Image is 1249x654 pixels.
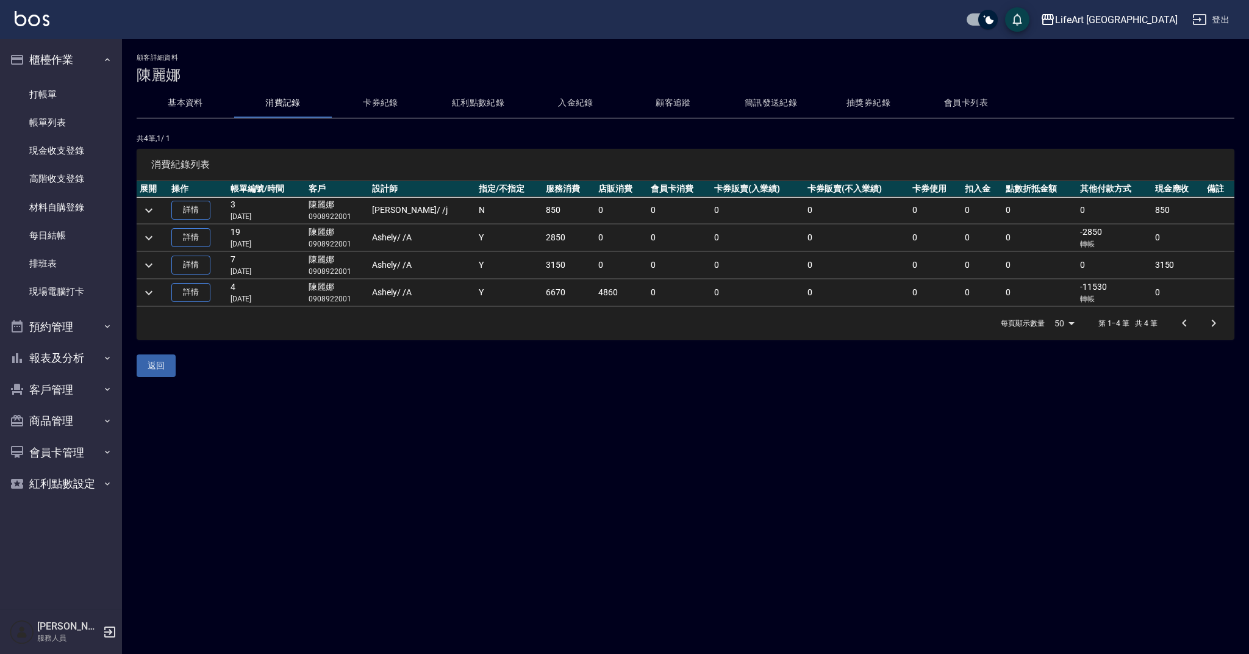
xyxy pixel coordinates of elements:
a: 材料自購登錄 [5,193,117,221]
p: [DATE] [231,293,303,304]
td: 0 [711,197,804,224]
td: 0 [595,197,648,224]
th: 設計師 [369,181,476,197]
a: 每日結帳 [5,221,117,250]
td: 850 [543,197,595,224]
td: 0 [1003,279,1077,306]
a: 高階收支登錄 [5,165,117,193]
td: 3150 [543,252,595,279]
td: 0 [962,279,1003,306]
th: 操作 [168,181,227,197]
button: 會員卡列表 [917,88,1015,118]
td: 0 [962,197,1003,224]
td: 0 [1003,197,1077,224]
td: 陳麗娜 [306,252,369,279]
button: expand row [140,229,158,247]
th: 現金應收 [1152,181,1204,197]
td: -2850 [1077,225,1151,251]
td: 2850 [543,225,595,251]
button: 紅利點數設定 [5,468,117,500]
button: 入金紀錄 [527,88,624,118]
td: Y [476,225,543,251]
td: 6670 [543,279,595,306]
td: 0 [711,279,804,306]
td: 4 [227,279,306,306]
td: 0 [1003,225,1077,251]
button: expand row [140,201,158,220]
p: 共 4 筆, 1 / 1 [137,133,1234,144]
td: 0 [648,279,711,306]
td: 0 [804,225,909,251]
td: 0 [909,279,962,306]
p: 0908922001 [309,211,366,222]
p: 第 1–4 筆 共 4 筆 [1098,318,1158,329]
p: 轉帳 [1080,239,1148,250]
p: 0908922001 [309,266,366,277]
a: 帳單列表 [5,109,117,137]
td: 0 [595,225,648,251]
p: 每頁顯示數量 [1001,318,1045,329]
div: LifeArt [GEOGRAPHIC_DATA] [1055,12,1178,27]
td: Y [476,252,543,279]
td: [PERSON_NAME] / /j [369,197,476,224]
td: 陳麗娜 [306,197,369,224]
td: 0 [711,225,804,251]
button: 會員卡管理 [5,437,117,469]
th: 客戶 [306,181,369,197]
button: 簡訊發送紀錄 [722,88,820,118]
button: 客戶管理 [5,374,117,406]
button: 卡券紀錄 [332,88,429,118]
th: 扣入金 [962,181,1003,197]
button: 櫃檯作業 [5,44,117,76]
td: Ashely / /A [369,279,476,306]
img: Person [10,620,34,644]
td: 0 [648,252,711,279]
td: N [476,197,543,224]
td: 0 [804,252,909,279]
td: 陳麗娜 [306,279,369,306]
th: 點數折抵金額 [1003,181,1077,197]
h2: 顧客詳細資料 [137,54,1234,62]
button: expand row [140,256,158,275]
button: 返回 [137,354,176,377]
a: 排班表 [5,250,117,278]
th: 指定/不指定 [476,181,543,197]
button: 商品管理 [5,405,117,437]
a: 詳情 [171,256,210,275]
td: 0 [1003,252,1077,279]
button: save [1005,7,1029,32]
button: 消費記錄 [234,88,332,118]
td: 0 [909,197,962,224]
td: 0 [909,252,962,279]
th: 服務消費 [543,181,595,197]
td: 0 [962,252,1003,279]
button: 基本資料 [137,88,234,118]
p: 0908922001 [309,239,366,250]
th: 展開 [137,181,168,197]
button: 預約管理 [5,311,117,343]
button: 抽獎券紀錄 [820,88,917,118]
p: [DATE] [231,266,303,277]
p: 轉帳 [1080,293,1148,304]
td: 0 [804,197,909,224]
td: 0 [1077,197,1151,224]
td: 4860 [595,279,648,306]
td: Y [476,279,543,306]
td: -11530 [1077,279,1151,306]
th: 其他付款方式 [1077,181,1151,197]
th: 卡券販賣(不入業績) [804,181,909,197]
span: 消費紀錄列表 [151,159,1220,171]
a: 現金收支登錄 [5,137,117,165]
button: 紅利點數紀錄 [429,88,527,118]
td: 0 [804,279,909,306]
td: 3 [227,197,306,224]
td: 0 [595,252,648,279]
th: 店販消費 [595,181,648,197]
th: 卡券販賣(入業績) [711,181,804,197]
p: [DATE] [231,211,303,222]
td: 7 [227,252,306,279]
a: 現場電腦打卡 [5,278,117,306]
td: 陳麗娜 [306,225,369,251]
td: 0 [962,225,1003,251]
p: [DATE] [231,239,303,250]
